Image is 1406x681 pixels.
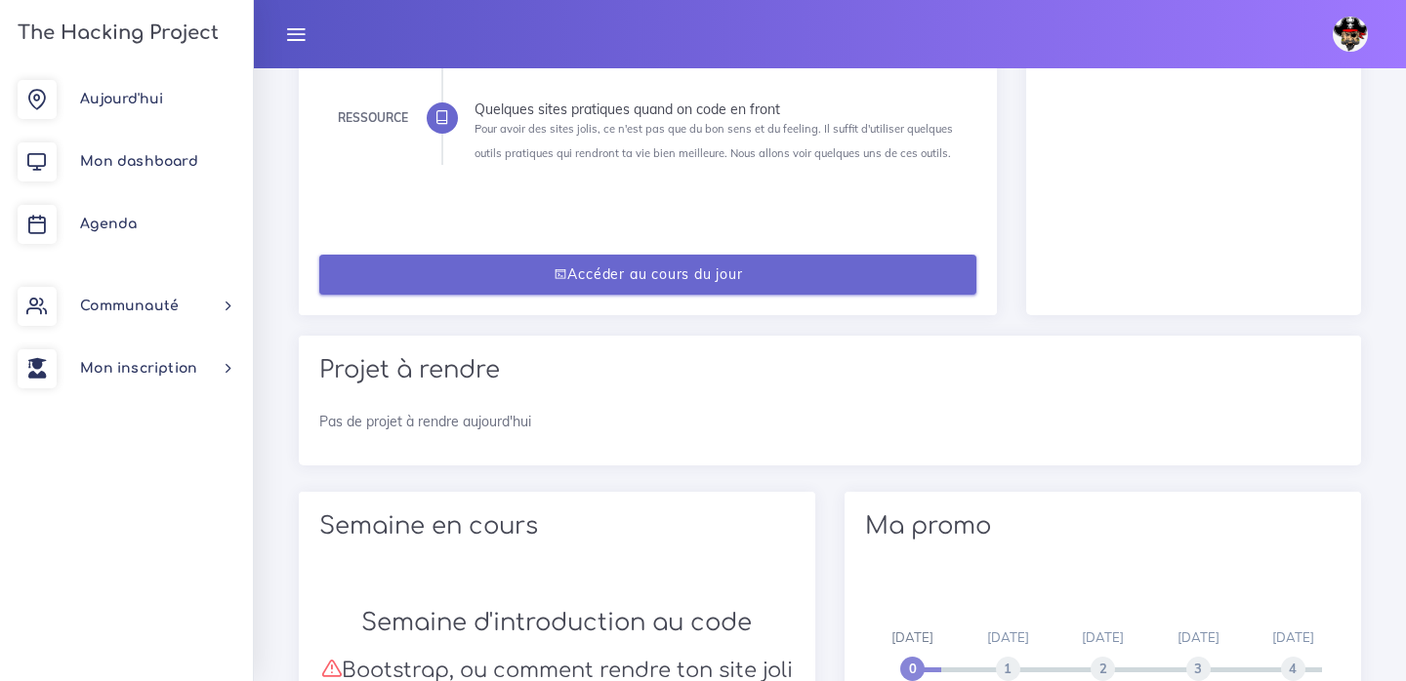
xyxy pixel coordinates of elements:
span: [DATE] [1272,629,1314,645]
h2: Semaine d'introduction au code [319,609,795,637]
span: 1 [996,657,1020,681]
span: Communauté [80,299,179,313]
span: [DATE] [1178,629,1220,645]
span: Mon dashboard [80,154,198,169]
a: Accéder au cours du jour [319,255,977,295]
h2: Ma promo [865,512,1341,541]
img: avatar [1333,17,1368,52]
span: Mon inscription [80,361,197,376]
span: 0 [900,657,925,681]
span: Agenda [80,217,137,231]
div: Quelques sites pratiques quand on code en front [475,102,963,116]
span: [DATE] [891,629,933,645]
span: 4 [1281,657,1305,681]
h2: Projet à rendre [319,356,1341,384]
p: Pas de projet à rendre aujourd'hui [319,412,1341,431]
small: Pour avoir des sites jolis, ce n'est pas que du bon sens et du feeling. Il suffit d'utiliser quel... [475,122,953,160]
div: Ressource [338,107,408,129]
span: [DATE] [1082,629,1124,645]
h3: The Hacking Project [12,22,219,44]
span: [DATE] [987,629,1029,645]
span: 3 [1186,657,1211,681]
span: Aujourd'hui [80,92,163,106]
h2: Semaine en cours [319,512,795,541]
span: 2 [1091,657,1115,681]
